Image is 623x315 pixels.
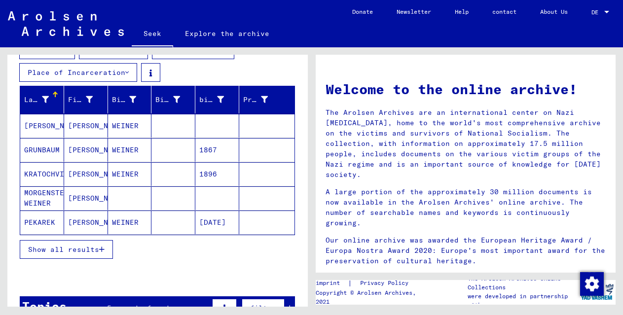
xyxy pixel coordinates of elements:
font: DE [591,8,598,16]
img: Arolsen_neg.svg [8,11,124,36]
font: 1867 [199,145,217,154]
font: Topics [22,299,67,314]
font: Birth name [112,95,156,104]
font: WEINER [112,121,139,130]
font: Seek [144,29,161,38]
font: Birth [155,95,178,104]
font: WEINER [112,145,139,154]
font: Place of Incarceration [28,68,125,77]
a: Privacy Policy [352,278,420,288]
font: | [348,279,352,287]
div: Birth [155,92,195,107]
font: Copyright © Arolsen Archives, 2021 [316,289,416,305]
mat-header-cell: Birth [151,86,195,113]
font: [PERSON_NAME] [68,218,126,227]
a: imprint [316,278,348,288]
font: Explore the archive [185,29,269,38]
mat-header-cell: Birth name [108,86,152,113]
font: [PERSON_NAME] [68,121,126,130]
mat-header-cell: birth date [195,86,239,113]
button: Show all results [20,240,113,259]
font: records found [111,304,169,313]
font: About Us [540,8,568,15]
font: Help [455,8,469,15]
font: filter [250,304,276,313]
a: Seek [132,22,173,47]
font: Privacy Policy [360,279,408,286]
div: Birth name [112,92,151,107]
font: PEKAREK [24,218,55,227]
font: [PERSON_NAME] [24,121,82,130]
font: 5 [107,304,111,313]
div: birth date [199,92,239,107]
button: Place of Incarceration [19,63,137,82]
font: Newsletter [397,8,431,15]
mat-header-cell: First name [64,86,108,113]
font: [PERSON_NAME] [68,194,126,203]
font: imprint [316,279,340,286]
font: A large portion of the approximately 30 million documents is now available in the Arolsen Archive... [326,187,592,227]
font: Prisoner # [243,95,288,104]
font: Last name [24,95,64,104]
font: were developed in partnership with [468,292,568,309]
font: [PERSON_NAME] [68,145,126,154]
mat-header-cell: Prisoner # [239,86,294,113]
font: MORGENSTERN WEINER [24,188,73,208]
font: Our online archive was awarded the European Heritage Award / Europa Nostra Award 2020: Europe's m... [326,236,605,265]
font: birth date [199,95,244,104]
font: Donate [352,8,373,15]
font: Show all results [28,245,99,254]
font: contact [492,8,516,15]
div: Last name [24,92,64,107]
font: 1896 [199,170,217,178]
font: Welcome to the online archive! [326,80,577,98]
font: [DATE] [199,218,226,227]
mat-header-cell: Last name [20,86,64,113]
font: GRUNBAUM [24,145,60,154]
img: Change consent [580,272,604,296]
font: First name [68,95,112,104]
font: WEINER [112,218,139,227]
div: Prisoner # [243,92,283,107]
font: [PERSON_NAME] [68,170,126,178]
font: KRATOCHVIL [24,170,69,178]
div: First name [68,92,108,107]
font: The Arolsen Archives are an international center on Nazi [MEDICAL_DATA], home to the world's most... [326,108,601,179]
font: WEINER [112,170,139,178]
img: yv_logo.png [579,280,616,304]
a: Explore the archive [173,22,281,45]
